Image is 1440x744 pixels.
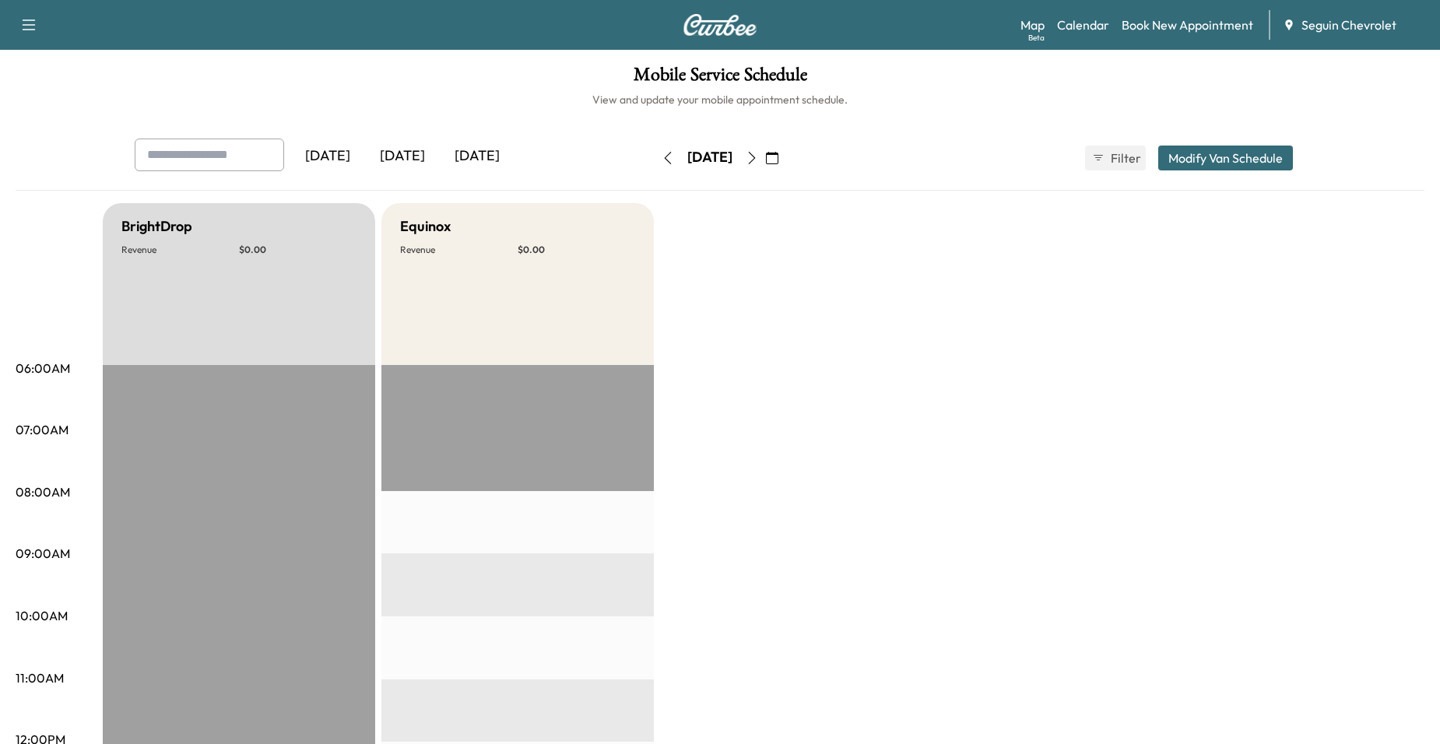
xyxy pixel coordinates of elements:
[440,139,515,174] div: [DATE]
[1122,16,1253,34] a: Book New Appointment
[16,483,70,501] p: 08:00AM
[1020,16,1045,34] a: MapBeta
[121,216,192,237] h5: BrightDrop
[16,606,68,625] p: 10:00AM
[16,359,70,377] p: 06:00AM
[16,420,68,439] p: 07:00AM
[400,244,518,256] p: Revenue
[290,139,365,174] div: [DATE]
[1057,16,1109,34] a: Calendar
[1085,146,1146,170] button: Filter
[1158,146,1293,170] button: Modify Van Schedule
[1301,16,1396,34] span: Seguin Chevrolet
[683,14,757,36] img: Curbee Logo
[400,216,451,237] h5: Equinox
[16,65,1424,92] h1: Mobile Service Schedule
[687,148,732,167] div: [DATE]
[239,244,356,256] p: $ 0.00
[518,244,635,256] p: $ 0.00
[1111,149,1139,167] span: Filter
[365,139,440,174] div: [DATE]
[121,244,239,256] p: Revenue
[16,544,70,563] p: 09:00AM
[1028,32,1045,44] div: Beta
[16,92,1424,107] h6: View and update your mobile appointment schedule.
[16,669,64,687] p: 11:00AM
